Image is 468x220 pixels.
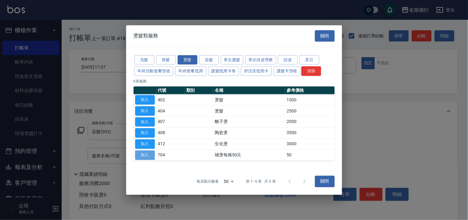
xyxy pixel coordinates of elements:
button: 加入 [135,95,155,105]
th: 名稱 [213,87,285,95]
th: 代號 [156,87,185,95]
p: 第 1–6 筆 共 6 筆 [246,179,276,184]
button: 單次護髮 [221,55,244,65]
td: 補燙每捲50元 [213,150,285,161]
td: 3000 [285,138,334,150]
button: 燙髮 [178,55,197,65]
button: 其它 [300,55,319,65]
td: 407 [156,116,185,128]
td: 離子燙 [213,116,285,128]
th: 類別 [185,87,213,95]
button: 護髮卡預收 [274,66,300,76]
td: 燙髮 [213,94,285,105]
div: 50 [221,173,236,190]
button: 單次頭皮理療 [245,55,276,65]
td: 408 [156,127,185,138]
button: 護髮抵用卡卷 [208,66,239,76]
td: 402 [156,94,185,105]
td: 2500 [285,105,334,116]
td: 704 [156,150,185,161]
td: 50 [285,150,334,161]
button: 洗髮 [135,55,154,65]
td: 412 [156,138,185,150]
button: 舒活洗抵用卡 [241,66,272,76]
button: 剪髮 [156,55,176,65]
p: 每頁顯示數量 [197,179,219,184]
td: 生化燙 [213,138,285,150]
button: 加入 [135,106,155,116]
td: 燙髮 [213,105,285,116]
button: 染髮 [199,55,219,65]
button: 年終活動套餐預收 [135,66,174,76]
th: 參考價格 [285,87,334,95]
button: 關閉 [315,176,335,187]
td: 404 [156,105,185,116]
span: 燙髮類服務 [134,33,158,39]
button: 頭皮 [278,55,298,65]
p: 6 筆服務 [134,78,335,84]
td: 陶瓷燙 [213,127,285,138]
button: 加入 [135,150,155,160]
button: 關閉 [315,30,335,42]
button: 年終套餐抵用 [175,66,206,76]
td: 1500 [285,94,334,105]
button: 加入 [135,139,155,149]
button: 加入 [135,117,155,127]
td: 2000 [285,116,334,128]
td: 3500 [285,127,334,138]
button: 清除 [301,66,321,76]
button: 加入 [135,128,155,138]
